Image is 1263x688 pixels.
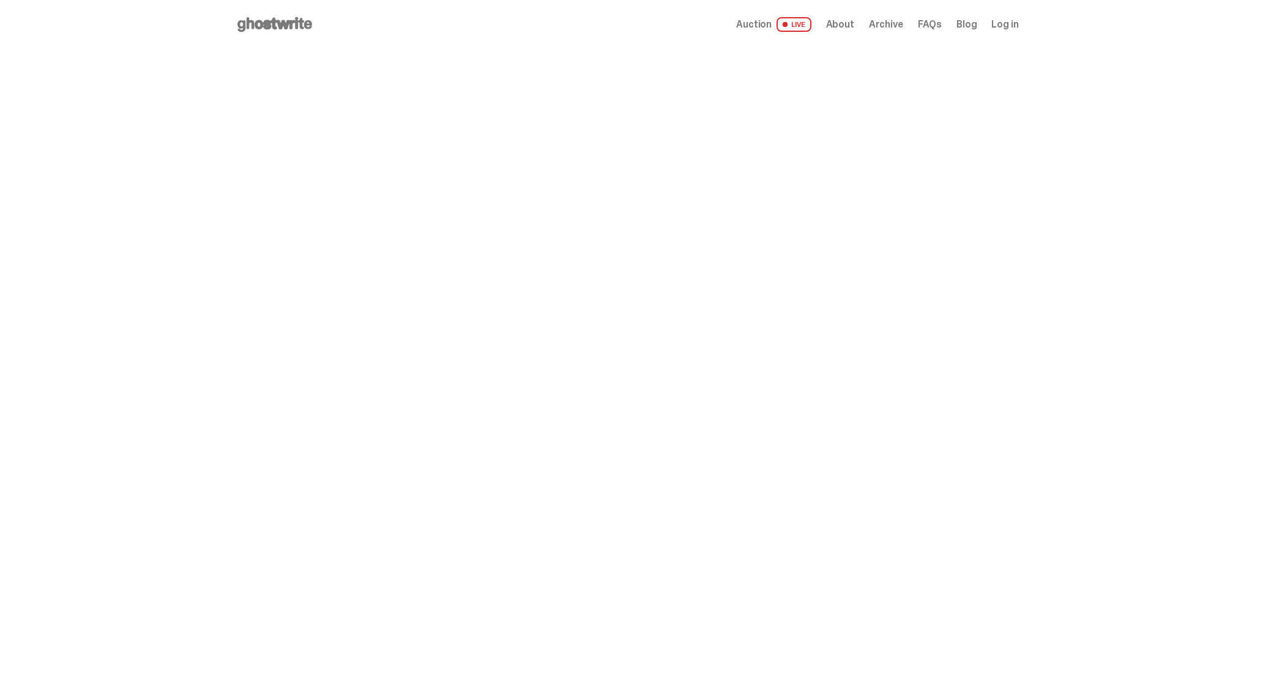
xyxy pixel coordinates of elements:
a: Blog [956,20,977,29]
span: LIVE [777,17,811,32]
a: Auction LIVE [736,17,811,32]
a: Log in [991,20,1018,29]
span: Auction [736,20,772,29]
a: About [826,20,854,29]
a: FAQs [918,20,942,29]
a: Archive [869,20,903,29]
